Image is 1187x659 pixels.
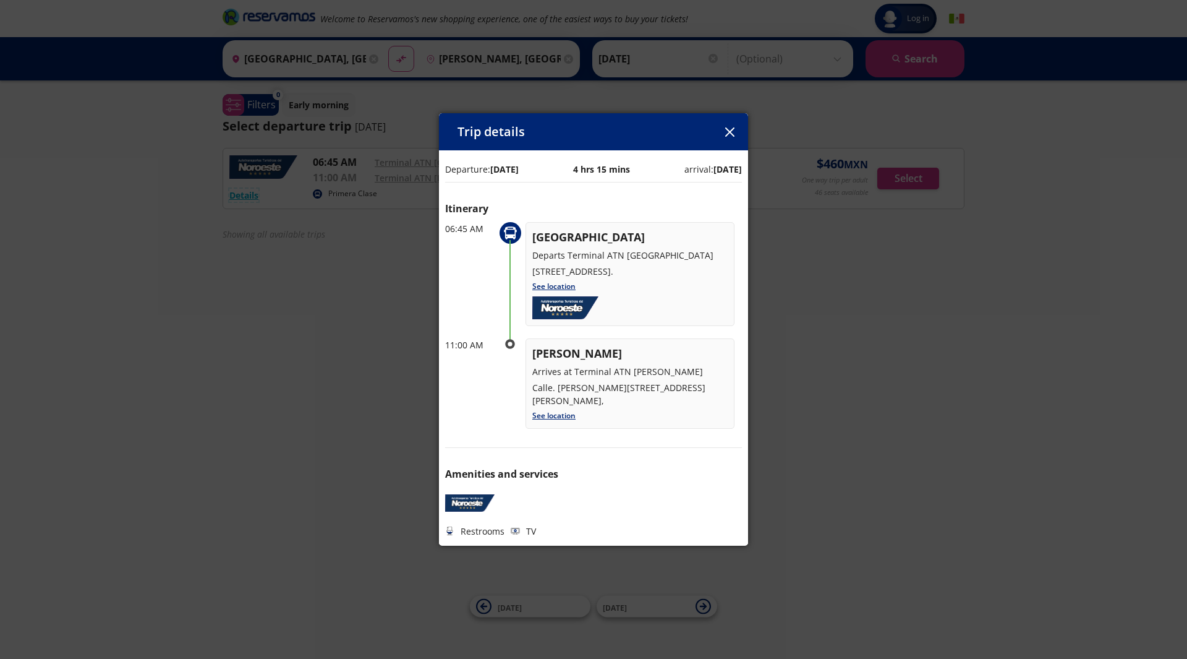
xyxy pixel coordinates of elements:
[573,163,630,176] p: 4 hrs 15 mins
[713,163,742,175] b: [DATE]
[445,494,495,512] img: AUTOTRANSPORTES DEL NOROESTE
[532,281,576,291] a: See location
[461,525,504,538] p: Restrooms
[532,410,576,421] a: See location
[445,163,519,176] p: Departure:
[526,525,536,538] p: TV
[532,381,728,407] p: Calle. [PERSON_NAME][STREET_ADDRESS][PERSON_NAME],
[445,222,495,235] p: 06:45 AM
[532,229,728,246] p: [GEOGRAPHIC_DATA]
[532,249,728,262] p: Departs Terminal ATN [GEOGRAPHIC_DATA]
[684,163,742,176] p: arrival:
[445,467,742,481] p: Amenities and services
[490,163,519,175] b: [DATE]
[457,123,525,141] p: Trip details
[532,296,598,319] img: noroeste.png
[532,365,728,378] p: Arrives at Terminal ATN [PERSON_NAME]
[445,338,495,351] p: 11:00 AM
[532,265,728,278] p: [STREET_ADDRESS].
[445,201,742,216] p: Itinerary
[532,345,728,362] p: [PERSON_NAME]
